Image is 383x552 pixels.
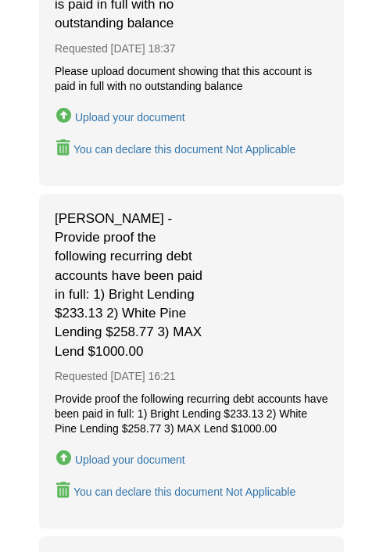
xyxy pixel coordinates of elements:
[55,210,211,361] span: [PERSON_NAME] - Provide proof the following recurring debt accounts have been paid in full: 1) Br...
[55,64,328,94] div: Please upload document showing that this account is paid in full with no outstanding balance
[73,486,295,498] div: You can declare this document Not Applicable
[55,105,187,127] button: Upload Susan Zaccardelli - Provide proof HNBHSC 0343 is paid in full -Please upload document from...
[75,111,185,124] div: Upload your document
[55,392,328,436] div: Provide proof the following recurring debt accounts have been paid in full: 1) Bright Lending $23...
[55,138,297,160] button: Declare Susan Zaccardelli - Provide proof HNBHSC 0343 is paid in full -Please upload document fro...
[55,361,328,392] div: Requested [DATE] 16:21
[55,447,187,470] button: Upload Susan Zaccardelli - Provide proof the following recurring debt accounts have been paid in ...
[75,453,185,466] div: Upload your document
[55,34,328,64] div: Requested [DATE] 18:37
[55,481,297,502] button: Declare Susan Zaccardelli - Provide proof the following recurring debt accounts have been paid in...
[73,143,295,156] div: You can declare this document Not Applicable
